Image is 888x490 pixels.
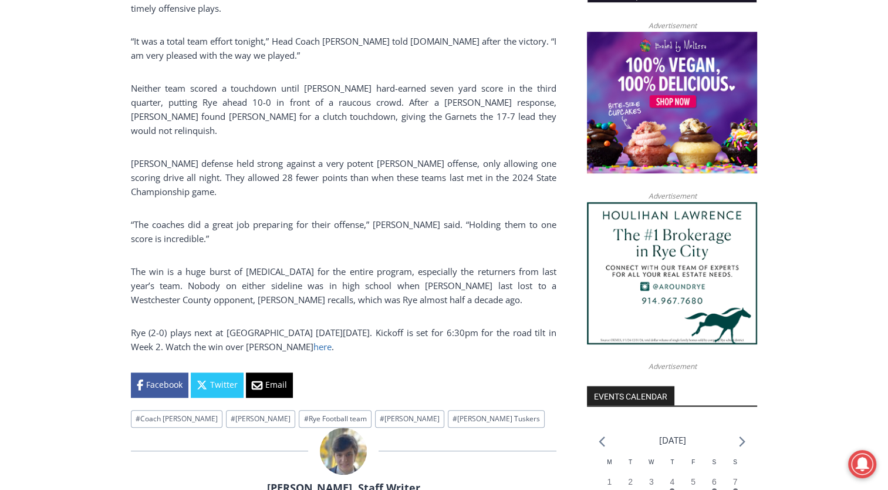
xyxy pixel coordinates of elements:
[307,117,544,143] span: Intern @ [DOMAIN_NAME]
[375,410,444,428] a: #[PERSON_NAME]
[725,458,746,476] div: Sunday
[123,99,128,111] div: 4
[691,477,695,486] time: 5
[649,477,654,486] time: 3
[448,410,545,428] a: #[PERSON_NAME] Tuskers
[131,325,556,354] p: Rye (2-0) plays next at [GEOGRAPHIC_DATA] [DATE][DATE]. Kickoff is set for 6:30pm for the road ti...
[607,477,612,486] time: 1
[670,459,674,465] span: T
[131,156,556,199] p: [PERSON_NAME] defense held strong against a very potent [PERSON_NAME] offense, only allowing one ...
[636,190,708,202] span: Advertisement
[380,414,384,424] span: #
[636,361,708,372] span: Advertisement
[191,372,244,397] a: Twitter
[226,410,295,428] a: #[PERSON_NAME]
[599,436,605,447] a: Previous month
[587,202,757,344] img: Houlihan Lawrence The #1 Brokerage in Rye City
[282,114,569,146] a: Intern @ [DOMAIN_NAME]
[9,118,150,145] h4: [PERSON_NAME] Read Sanctuary Fall Fest: [DATE]
[131,372,188,397] a: Facebook
[131,410,222,428] a: #Coach [PERSON_NAME]
[649,459,654,465] span: W
[320,428,367,475] img: (PHOTO: MyRye.com 2024 Head Intern, Editor and now Staff Writer Charlie Morris. Contributed.)Char...
[4,121,115,166] span: Open Tues. - Sun. [PHONE_NUMBER]
[123,35,157,96] div: Live Music
[691,459,695,465] span: F
[587,386,674,406] h2: Events Calendar
[296,1,555,114] div: "At the 10am stand-up meeting, each intern gets a chance to take [PERSON_NAME] and the other inte...
[131,264,556,307] p: The win is a huge burst of [MEDICAL_DATA] for the entire program, especially the returners from l...
[629,459,632,465] span: T
[641,458,662,476] div: Wednesday
[739,436,745,447] a: Next month
[231,414,235,424] span: #
[704,458,725,476] div: Saturday
[620,458,641,476] div: Tuesday
[246,372,293,397] a: Email
[662,458,683,476] div: Thursday
[1,118,118,146] a: Open Tues. - Sun. [PHONE_NUMBER]
[607,459,612,465] span: M
[712,477,717,486] time: 6
[1,117,170,146] a: [PERSON_NAME] Read Sanctuary Fall Fest: [DATE]
[599,458,620,476] div: Monday
[313,341,332,353] a: here
[712,459,716,465] span: S
[659,432,686,448] li: [DATE]
[137,99,142,111] div: 6
[628,477,633,486] time: 2
[733,459,737,465] span: S
[299,410,371,428] a: #Rye Football team
[131,217,556,246] p: “The coaches did a great job preparing for their offense,” [PERSON_NAME] said. “Holding them to o...
[670,477,674,486] time: 4
[733,477,738,486] time: 7
[120,73,167,140] div: "...watching a master [PERSON_NAME] chef prepare an omakase meal is fascinating dinner theater an...
[136,414,140,424] span: #
[131,99,134,111] div: /
[683,458,704,476] div: Friday
[453,414,457,424] span: #
[303,414,308,424] span: #
[131,34,556,62] p: “It was a total team effort tonight,” Head Coach [PERSON_NAME] told [DOMAIN_NAME] after the victo...
[636,20,708,31] span: Advertisement
[587,32,757,174] img: Baked by Melissa
[131,81,556,137] p: Neither team scored a touchdown until [PERSON_NAME] hard-earned seven yard score in the third qua...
